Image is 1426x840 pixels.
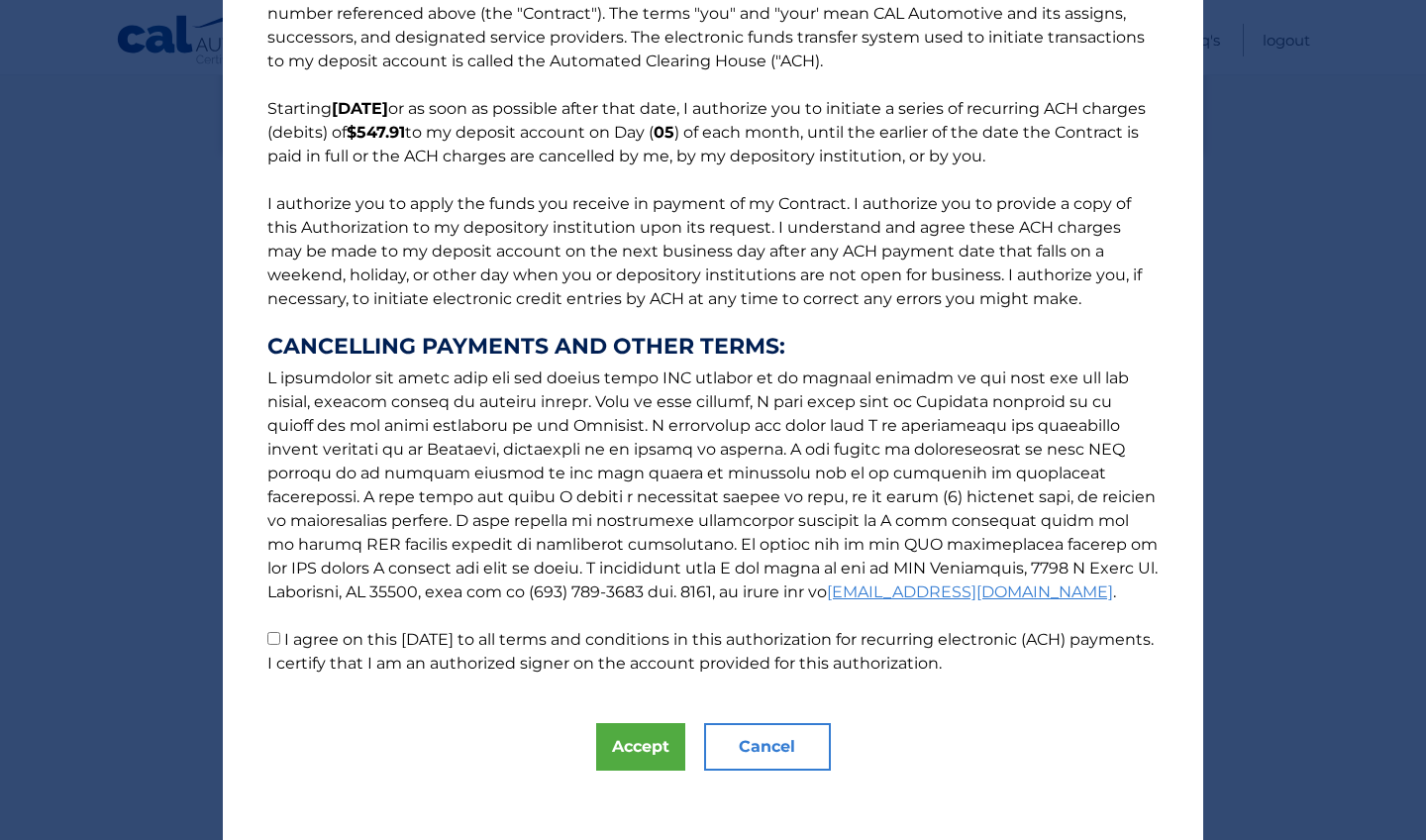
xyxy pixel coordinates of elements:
[347,123,405,142] b: $547.91
[332,99,388,118] b: [DATE]
[654,123,674,142] b: 05
[267,630,1154,673] label: I agree on this [DATE] to all terms and conditions in this authorization for recurring electronic...
[596,723,685,771] button: Accept
[267,335,1159,359] strong: CANCELLING PAYMENTS AND OTHER TERMS:
[827,582,1113,601] a: [EMAIL_ADDRESS][DOMAIN_NAME]
[704,723,831,771] button: Cancel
